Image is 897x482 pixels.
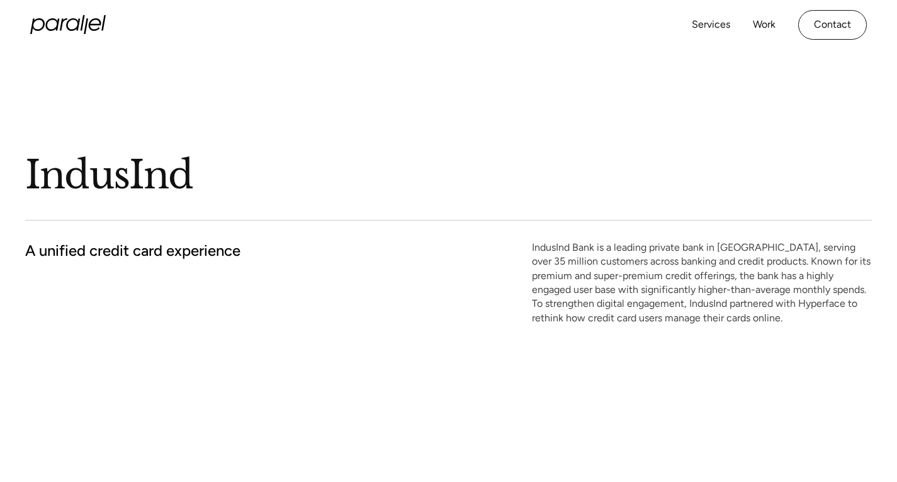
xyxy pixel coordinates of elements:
h2: A unified credit card experience [25,241,240,260]
h1: IndusInd [25,151,529,200]
a: Work [753,16,776,34]
p: IndusInd Bank is a leading private bank in [GEOGRAPHIC_DATA], serving over 35 million customers a... [532,241,872,325]
a: Contact [798,10,867,40]
a: Services [692,16,730,34]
